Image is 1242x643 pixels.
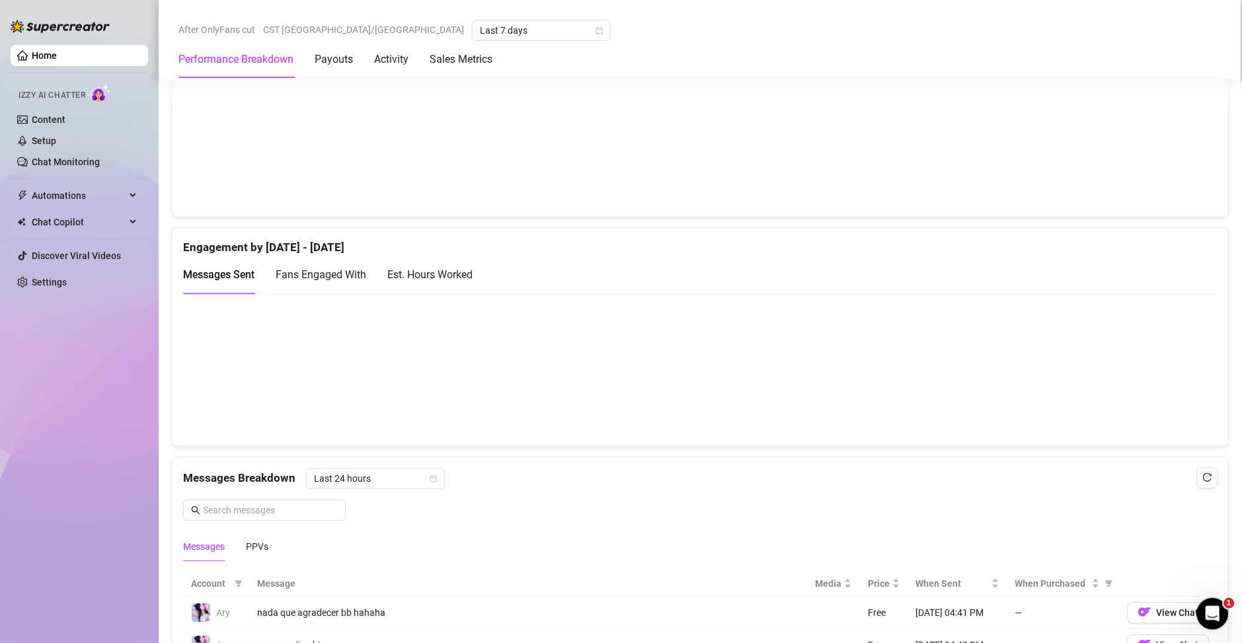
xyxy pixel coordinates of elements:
div: PPVs [246,539,268,554]
span: Ary [216,607,230,618]
th: Message [249,571,807,597]
img: logo-BBDzfeDw.svg [11,20,110,33]
span: Automations [32,185,126,206]
span: Chat Copilot [32,211,126,233]
th: Media [807,571,860,597]
a: Setup [32,135,56,146]
span: Izzy AI Chatter [19,89,85,102]
span: When Sent [916,576,989,591]
div: Performance Breakdown [178,52,293,67]
span: When Purchased [1015,576,1089,591]
span: Price [868,576,890,591]
th: When Purchased [1007,571,1120,597]
span: CST [GEOGRAPHIC_DATA]/[GEOGRAPHIC_DATA] [263,20,464,40]
span: Last 24 hours [314,469,437,488]
a: Discover Viral Videos [32,250,121,261]
span: Messages Sent [183,268,254,281]
span: filter [1103,574,1116,593]
div: Est. Hours Worked [387,266,473,283]
span: After OnlyFans cut [178,20,255,40]
th: When Sent [908,571,1007,597]
img: Chat Copilot [17,217,26,227]
a: Settings [32,277,67,287]
span: Account [191,576,229,591]
a: Chat Monitoring [32,157,100,167]
a: Content [32,114,65,125]
iframe: Intercom live chat [1197,598,1229,630]
td: [DATE] 04:41 PM [908,597,1007,629]
span: thunderbolt [17,190,28,201]
span: filter [1105,580,1113,587]
span: search [191,506,200,515]
span: calendar [430,474,438,482]
span: View Chat [1157,607,1199,618]
img: AI Chatter [91,84,111,103]
img: OF [1138,605,1151,619]
div: Messages Breakdown [183,468,1218,489]
td: Free [860,597,908,629]
span: 1 [1224,598,1235,609]
a: OFView Chat [1128,610,1210,621]
span: Fans Engaged With [276,268,366,281]
div: Engagement by [DATE] - [DATE] [183,228,1218,256]
th: Price [860,571,908,597]
span: calendar [596,26,603,34]
button: OFView Chat [1128,602,1210,623]
input: Search messages [203,503,338,517]
span: filter [232,574,245,593]
span: Last 7 days [480,20,603,40]
span: filter [235,580,243,587]
a: Home [32,50,57,61]
td: — [1007,597,1120,629]
div: Messages [183,539,225,554]
div: Payouts [315,52,353,67]
img: Ary [192,603,210,622]
span: reload [1203,473,1212,482]
div: nada que agradecer bb hahaha [257,605,799,620]
span: Media [815,576,841,591]
div: Sales Metrics [430,52,492,67]
div: Activity [374,52,408,67]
